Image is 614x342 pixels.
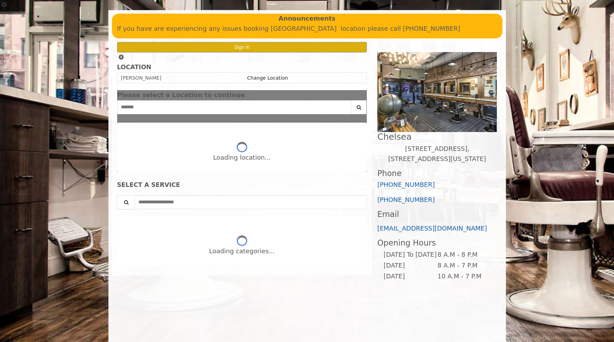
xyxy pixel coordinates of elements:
td: 8 A.M - 7 P.M [437,260,491,271]
td: 8 A.M - 8 P.M [437,249,491,260]
p: [STREET_ADDRESS],[STREET_ADDRESS][US_STATE] [377,144,497,164]
h3: Opening Hours [377,239,497,247]
span: Please select a Location to continue [117,91,245,99]
h2: Chelsea [377,132,497,141]
a: Change Location [247,75,288,81]
input: Search Center [117,100,352,114]
td: [DATE] To [DATE] [383,249,437,260]
td: 10 A.M - 7 P.M [437,271,491,282]
b: LOCATION [117,64,151,71]
a: [PHONE_NUMBER] [377,181,435,188]
i: Search button [355,105,363,110]
td: [DATE] [383,271,437,282]
button: Service Search [117,195,135,209]
div: Loading categories... [209,246,275,256]
div: Loading location... [213,153,271,163]
h3: Phone [377,169,497,178]
div: Center Select [117,100,367,118]
a: [PHONE_NUMBER] [377,196,435,203]
b: Announcements [279,14,336,24]
span: [PERSON_NAME] [121,75,161,81]
div: SELECT A SERVICE [117,182,367,188]
button: Sign In [117,42,367,52]
p: If you have are experiencing any issues booking [GEOGRAPHIC_DATA] location please call [PHONE_NUM... [117,24,497,34]
h3: Email [377,210,497,219]
td: [DATE] [383,260,437,271]
button: close dialog [356,93,367,97]
a: [EMAIL_ADDRESS][DOMAIN_NAME] [377,225,487,232]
